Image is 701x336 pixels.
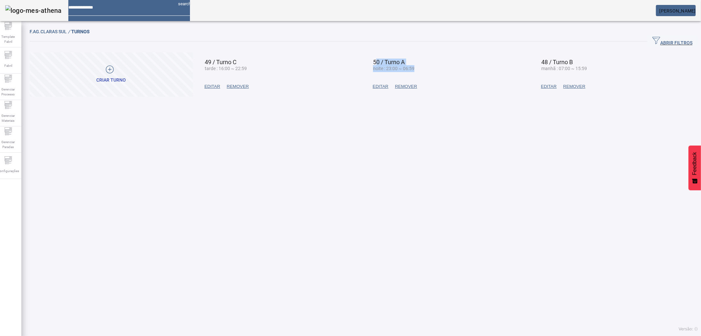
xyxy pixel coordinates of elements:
span: 50 / Turno A [373,59,405,65]
span: manhã : 07:00 ~ 15:59 [541,66,587,71]
button: Feedback - Mostrar pesquisa [689,145,701,190]
button: EDITAR [538,81,560,92]
button: ABRIR FILTROS [647,36,698,47]
span: Feedback [692,152,698,175]
span: Versão: () [679,327,698,331]
span: 49 / Turno C [205,59,237,65]
button: REMOVER [223,81,252,92]
button: REMOVER [392,81,420,92]
span: REMOVER [227,83,249,90]
span: tarde : 16:00 ~ 22:59 [205,66,247,71]
span: TURNOS [71,29,89,34]
span: F.Ag.Claras Sul [30,29,71,34]
span: REMOVER [563,83,585,90]
span: 48 / Turno B [541,59,573,65]
button: EDITAR [369,81,392,92]
span: REMOVER [395,83,417,90]
span: EDITAR [373,83,388,90]
button: EDITAR [201,81,223,92]
button: REMOVER [560,81,589,92]
span: Fabril [2,61,14,70]
span: ABRIR FILTROS [652,37,692,46]
div: Criar turno [97,77,126,84]
span: EDITAR [541,83,557,90]
span: [PERSON_NAME] [660,8,696,13]
em: / [68,29,70,34]
button: Criar turno [30,52,193,97]
span: EDITAR [204,83,220,90]
img: logo-mes-athena [5,5,62,16]
span: noite : 23:00 ~ 06:59 [373,66,414,71]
